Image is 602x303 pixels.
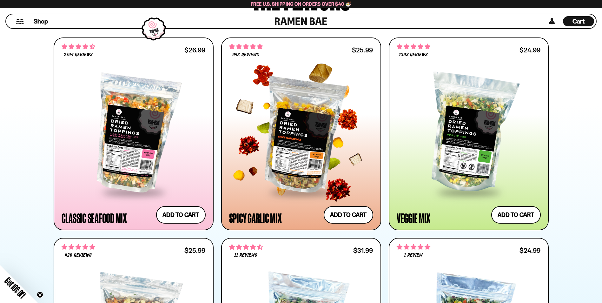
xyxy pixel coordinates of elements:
span: 943 reviews [232,52,259,57]
div: $31.99 [353,247,373,253]
span: 426 reviews [65,253,91,258]
div: $24.99 [519,247,540,253]
span: Shop [34,17,48,26]
div: Veggie Mix [397,212,431,224]
div: $25.99 [184,247,205,253]
span: 4.64 stars [229,243,263,251]
div: $25.99 [352,47,373,53]
div: $26.99 [184,47,205,53]
span: 4.76 stars [62,243,95,251]
span: 1 review [404,253,422,258]
button: Mobile Menu Trigger [16,19,24,24]
span: 11 reviews [234,253,257,258]
a: Shop [34,16,48,26]
span: Free U.S. Shipping on Orders over $40 🍜 [251,1,351,7]
span: 5.00 stars [397,243,430,251]
a: 4.68 stars 2794 reviews $26.99 Classic Seafood Mix Add to cart [54,37,214,230]
button: Close teaser [37,292,43,298]
span: 4.75 stars [229,43,263,51]
div: Cart [563,14,594,28]
span: 1393 reviews [399,52,427,57]
button: Add to cart [156,206,206,224]
span: 4.76 stars [397,43,430,51]
button: Add to cart [324,206,373,224]
span: 4.68 stars [62,43,95,51]
a: 4.76 stars 1393 reviews $24.99 Veggie Mix Add to cart [389,37,549,230]
span: Cart [572,17,585,25]
span: 2794 reviews [64,52,92,57]
div: $24.99 [519,47,540,53]
div: Classic Seafood Mix [62,212,127,224]
span: Get 10% Off [3,275,28,300]
div: Spicy Garlic Mix [229,212,282,224]
a: 4.75 stars 943 reviews $25.99 Spicy Garlic Mix Add to cart [221,37,381,230]
button: Add to cart [491,206,541,224]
